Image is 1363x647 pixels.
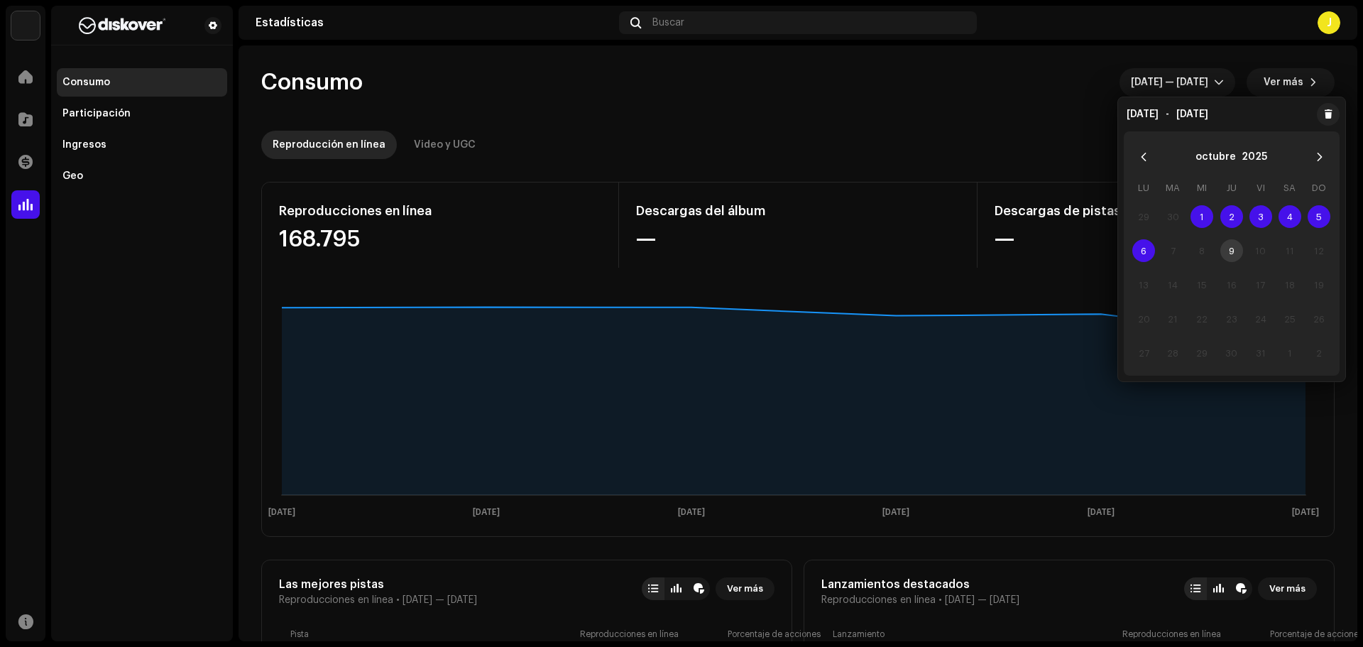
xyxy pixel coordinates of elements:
[1217,234,1246,268] td: 9
[62,170,83,182] div: Geo
[279,577,477,592] div: Las mejores pistas
[62,77,110,88] div: Consumo
[1246,336,1275,370] td: 31
[995,200,1317,222] div: Descargas de pistas
[268,508,295,517] text: [DATE]
[1129,143,1158,171] button: Previous Month
[1129,302,1159,336] td: 20
[1318,11,1340,34] div: J
[1275,336,1304,370] td: 1
[1217,336,1246,370] td: 30
[473,508,500,517] text: [DATE]
[279,228,601,251] div: 168.795
[1132,239,1155,262] span: 6
[1188,200,1217,234] td: 1
[1304,200,1333,234] td: 5
[414,131,476,159] div: Video y UGC
[1270,629,1305,640] div: Porcentaje de acciones
[1138,183,1149,192] span: LU
[57,162,227,190] re-m-nav-item: Geo
[1188,268,1217,302] td: 15
[1304,234,1333,268] td: 12
[1188,302,1217,336] td: 22
[1258,577,1317,600] button: Ver más
[1257,183,1265,192] span: VI
[1275,200,1304,234] td: 4
[1246,200,1275,234] td: 3
[256,17,613,28] div: Estadísticas
[1283,183,1296,192] span: SA
[11,11,40,40] img: 297a105e-aa6c-4183-9ff4-27133c00f2e2
[1217,268,1246,302] td: 16
[1305,143,1334,171] button: Next Month
[1159,200,1188,234] td: 30
[62,139,106,151] div: Ingresos
[1190,205,1213,228] span: 1
[1246,234,1275,268] td: 10
[1159,336,1188,370] td: 28
[1088,508,1115,517] text: [DATE]
[1124,131,1340,376] div: Choose Date
[1247,68,1335,97] button: Ver más
[1275,268,1304,302] td: 18
[279,594,393,606] span: Reproducciones en línea
[1217,200,1246,234] td: 2
[821,577,1019,592] div: Lanzamientos destacados
[57,68,227,97] re-m-nav-item: Consumo
[1159,234,1188,268] td: 7
[57,99,227,128] re-m-nav-item: Participación
[1127,109,1159,119] span: [DATE]
[1304,302,1333,336] td: 26
[636,228,959,251] div: —
[1227,183,1237,192] span: JU
[57,131,227,159] re-m-nav-item: Ingresos
[62,17,182,34] img: b627a117-4a24-417a-95e9-2d0c90689367
[1275,302,1304,336] td: 25
[1129,336,1159,370] td: 27
[833,629,1117,640] div: Lanzamiento
[636,200,959,222] div: Descargas del álbum
[290,629,574,640] div: Pista
[1249,205,1272,228] span: 3
[1304,268,1333,302] td: 19
[1197,183,1207,192] span: MI
[62,108,131,119] div: Participación
[1269,575,1305,603] span: Ver más
[396,594,400,606] span: •
[945,594,1019,606] span: [DATE] — [DATE]
[1129,234,1159,268] td: 6
[1166,183,1180,192] span: MA
[1195,146,1236,168] button: Choose Month
[1188,336,1217,370] td: 29
[1264,68,1303,97] span: Ver más
[1220,205,1243,228] span: 2
[727,575,763,603] span: Ver más
[273,131,385,159] div: Reproducción en línea
[716,577,774,600] button: Ver más
[1246,268,1275,302] td: 17
[1122,629,1264,640] div: Reproducciones en línea
[279,200,601,222] div: Reproducciones en línea
[1308,205,1330,228] span: 5
[261,68,363,97] span: Consumo
[1214,68,1224,97] div: dropdown trigger
[882,508,909,517] text: [DATE]
[1131,68,1214,97] span: oct 1 — oct 6
[580,629,722,640] div: Reproducciones en línea
[821,594,936,606] span: Reproducciones en línea
[728,629,763,640] div: Porcentaje de acciones
[1159,302,1188,336] td: 21
[1176,109,1208,119] span: [DATE]
[1275,234,1304,268] td: 11
[1246,302,1275,336] td: 24
[403,594,477,606] span: [DATE] — [DATE]
[1129,268,1159,302] td: 13
[938,594,942,606] span: •
[1242,146,1267,168] button: Choose Year
[1129,200,1159,234] td: 29
[678,508,705,517] text: [DATE]
[1279,205,1301,228] span: 4
[1304,336,1333,370] td: 2
[652,17,684,28] span: Buscar
[1188,234,1217,268] td: 8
